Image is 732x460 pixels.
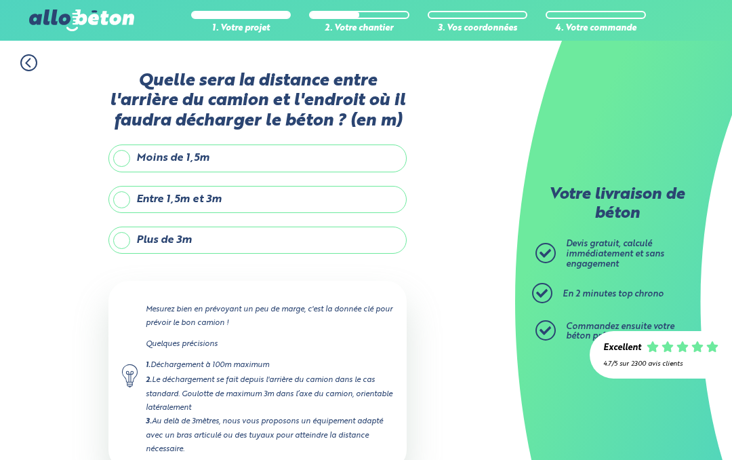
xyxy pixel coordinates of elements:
[146,373,393,415] div: Le déchargement se fait depuis l'arrière du camion dans le cas standard. Goulotte de maximum 3m d...
[146,358,393,372] div: Déchargement à 100m maximum
[428,24,528,34] div: 3. Vos coordonnées
[108,145,407,172] label: Moins de 1,5m
[146,377,152,384] strong: 2.
[108,186,407,213] label: Entre 1,5m et 3m
[108,227,407,254] label: Plus de 3m
[309,24,409,34] div: 2. Votre chantier
[146,418,152,425] strong: 3.
[611,407,717,445] iframe: Help widget launcher
[146,303,393,330] p: Mesurez bien en prévoyant un peu de marge, c'est la donnée clé pour prévoir le bon camion !
[146,415,393,456] div: Au delà de 3mètres, nous vous proposons un équipement adapté avec un bras articulé ou des tuyaux ...
[546,24,646,34] div: 4. Votre commande
[108,71,407,131] label: Quelle sera la distance entre l'arrière du camion et l'endroit où il faudra décharger le béton ? ...
[146,362,150,369] strong: 1.
[191,24,291,34] div: 1. Votre projet
[29,9,134,31] img: allobéton
[146,337,393,351] p: Quelques précisions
